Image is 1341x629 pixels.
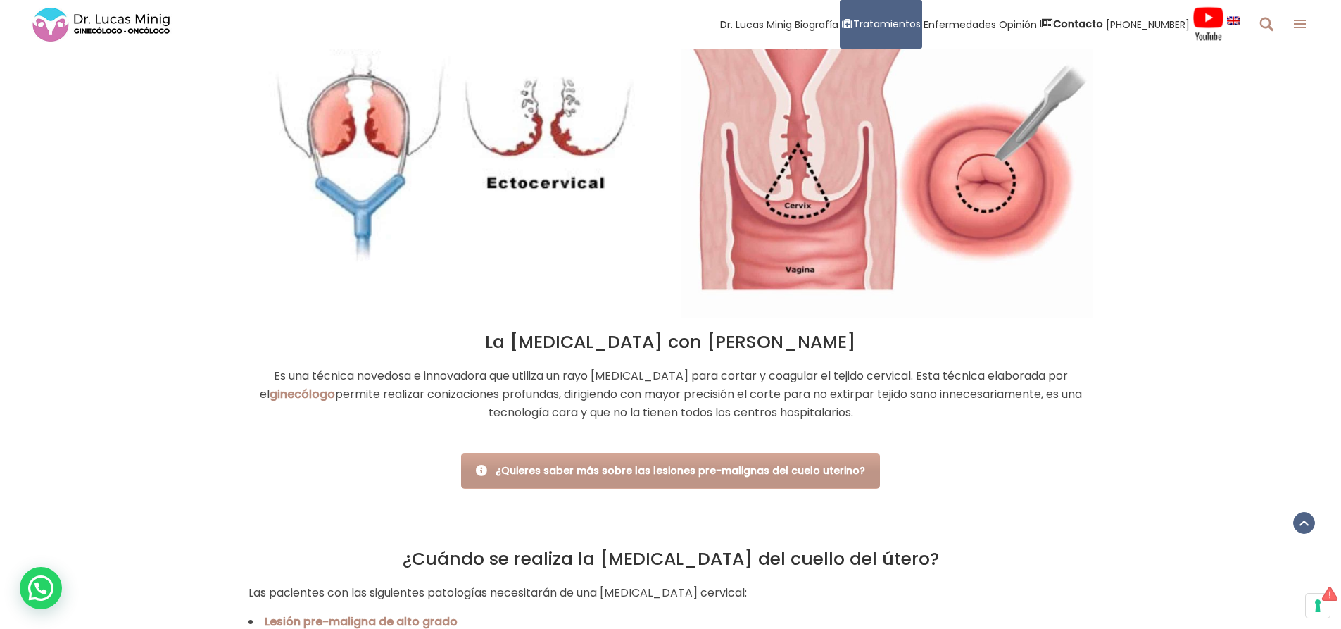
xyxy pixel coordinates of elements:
span: Enfermedades [924,16,996,32]
strong: Contacto [1053,17,1103,31]
img: Videos Youtube Ginecología [1192,6,1224,42]
a: ¿Quieres saber más sobre las lesiones pre-malignas del cuelo uterino? [461,453,880,489]
img: Cono Cervical Dr Lucas Minig [248,15,660,287]
span: Tratamientos [853,16,921,32]
span: Opinión [999,16,1037,32]
p: Es una técnica novedosa e innovadora que utiliza un rayo [MEDICAL_DATA] para cortar y coagular el... [248,367,1093,422]
a: ginecólogo [270,386,335,402]
span: Dr. Lucas Minig [720,16,792,32]
span: Biografía [795,16,838,32]
img: Cono Cervical Valencia [681,15,1093,318]
h2: ¿Cuándo se realiza la [MEDICAL_DATA] del cuello del útero? [248,549,1093,570]
span: [PHONE_NUMBER] [1106,16,1190,32]
p: Las pacientes con las siguientes patologías necesitarán de una [MEDICAL_DATA] cervical: [248,584,1093,602]
img: language english [1227,16,1240,25]
h2: La [MEDICAL_DATA] con [PERSON_NAME] [248,332,1093,353]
